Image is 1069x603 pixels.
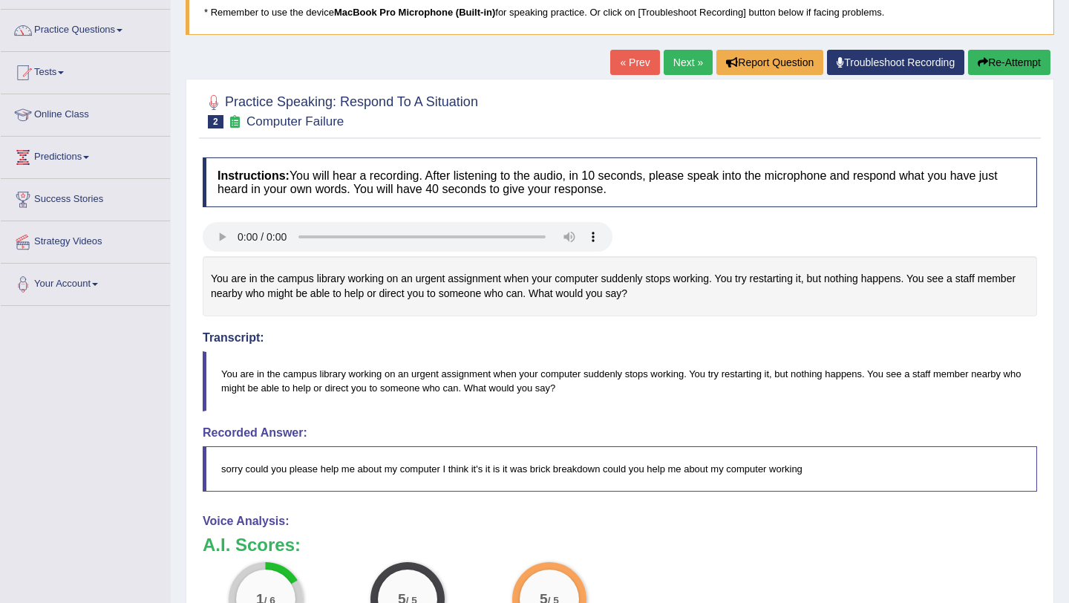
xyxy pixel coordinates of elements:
[208,115,223,128] span: 2
[203,157,1037,207] h4: You will hear a recording. After listening to the audio, in 10 seconds, please speak into the mic...
[203,446,1037,492] blockquote: sorry could you please help me about my computer I think it's it is it was brick breakdown could ...
[1,179,170,216] a: Success Stories
[334,7,495,18] b: MacBook Pro Microphone (Built-in)
[227,115,243,129] small: Exam occurring question
[203,256,1037,316] div: You are in the campus library working on an urgent assignment when your computer suddenly stops w...
[203,426,1037,440] h4: Recorded Answer:
[203,351,1037,411] blockquote: You are in the campus library working on an urgent assignment when your computer suddenly stops w...
[1,52,170,89] a: Tests
[203,515,1037,528] h4: Voice Analysis:
[1,94,170,131] a: Online Class
[203,91,478,128] h2: Practice Speaking: Respond To A Situation
[218,169,290,182] b: Instructions:
[716,50,823,75] button: Report Question
[203,535,301,555] b: A.I. Scores:
[246,114,344,128] small: Computer Failure
[827,50,964,75] a: Troubleshoot Recording
[1,221,170,258] a: Strategy Videos
[968,50,1050,75] button: Re-Attempt
[610,50,659,75] a: « Prev
[1,10,170,47] a: Practice Questions
[1,264,170,301] a: Your Account
[664,50,713,75] a: Next »
[1,137,170,174] a: Predictions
